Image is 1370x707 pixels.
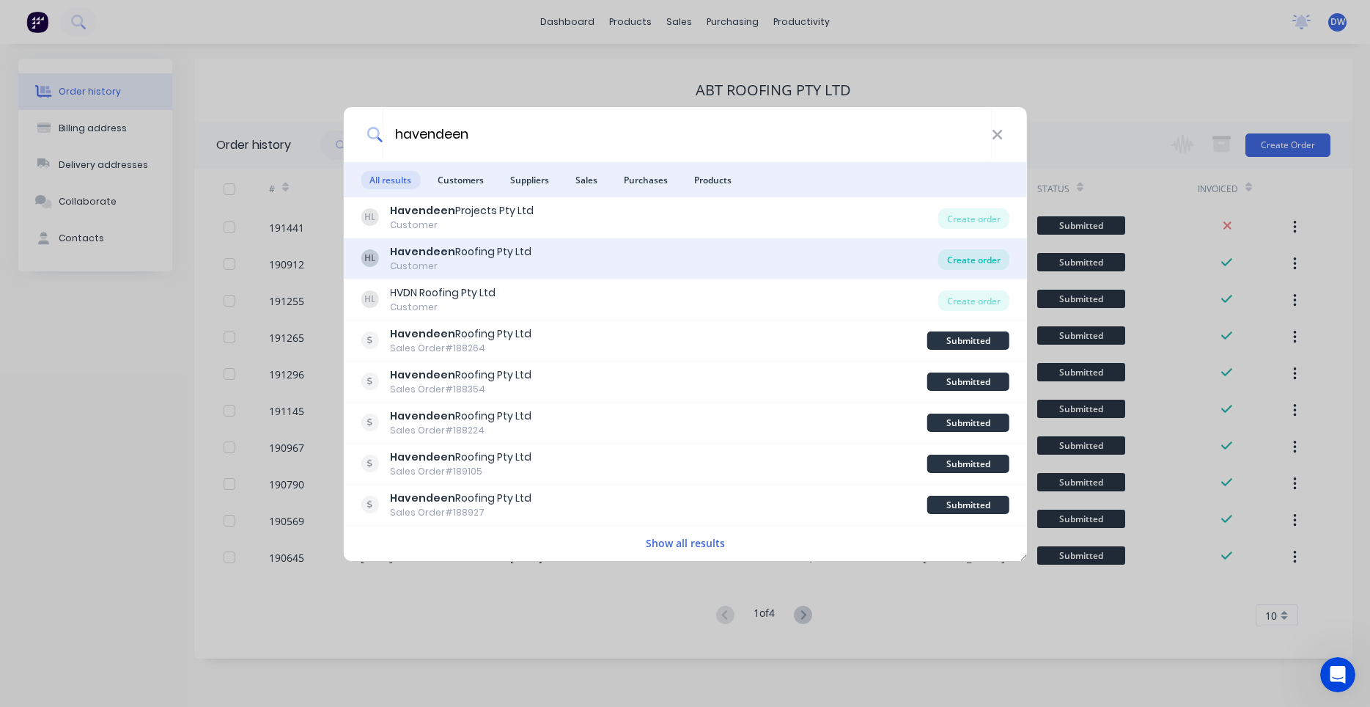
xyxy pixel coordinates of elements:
[927,414,1009,432] div: Submitted
[361,290,378,308] div: HL
[685,171,740,189] span: Products
[390,244,531,260] div: Roofing Pty Ltd
[390,326,455,341] b: Havendeen
[390,285,496,301] div: HVDN Roofing Pty Ltd
[30,373,237,389] div: Hey, Factory pro there👋
[20,494,53,505] span: Home
[30,421,263,436] h2: Factory Feature Walkthroughs
[390,260,531,273] div: Customer
[390,367,531,383] div: Roofing Pty Ltd
[29,104,264,129] p: Hi [PERSON_NAME]
[390,203,455,218] b: Havendeen
[390,491,531,506] div: Roofing Pty Ltd
[390,301,496,314] div: Customer
[390,409,531,424] div: Roofing Pty Ltd
[1320,657,1355,692] iframe: Intercom live chat
[147,458,220,516] button: News
[390,326,531,342] div: Roofing Pty Ltd
[390,506,531,519] div: Sales Order #188927
[220,458,293,516] button: Help
[169,494,197,505] span: News
[567,171,606,189] span: Sales
[390,491,455,505] b: Havendeen
[29,26,117,50] img: logo
[429,171,493,189] span: Customers
[245,494,268,505] span: Help
[85,494,136,505] span: Messages
[501,171,558,189] span: Suppliers
[390,219,534,232] div: Customer
[30,330,102,346] div: New feature
[30,186,245,201] div: Send us a message
[361,171,420,189] span: All results
[15,173,279,229] div: Send us a messageWe'll be back online in 1 hour
[108,330,185,346] div: Improvement
[927,331,1009,350] div: Submitted
[30,249,263,264] h2: Have an idea or feature request?
[927,373,1009,391] div: Submitted
[390,342,531,355] div: Sales Order #188264
[252,23,279,50] div: Close
[938,208,1009,229] div: Create order
[390,450,455,464] b: Havendeen
[615,171,677,189] span: Purchases
[927,496,1009,514] div: Submitted
[390,203,534,219] div: Projects Pty Ltd
[30,355,237,370] div: Factory Weekly Updates - [DATE]
[30,270,263,299] button: Share it with us
[390,450,531,465] div: Roofing Pty Ltd
[938,249,1009,270] div: Create order
[73,458,147,516] button: Messages
[390,244,455,259] b: Havendeen
[390,367,455,382] b: Havendeen
[390,465,531,478] div: Sales Order #189105
[641,535,729,552] button: Show all results
[383,107,992,162] input: Start typing a customer or supplier name to create a new order...
[361,208,378,226] div: HL
[29,129,264,154] p: How can we help?
[30,201,245,216] div: We'll be back online in 1 hour
[927,455,1009,473] div: Submitted
[390,383,531,396] div: Sales Order #188354
[361,249,378,267] div: HL
[938,290,1009,311] div: Create order
[390,409,455,423] b: Havendeen
[15,318,279,401] div: New featureImprovementFactory Weekly Updates - [DATE]Hey, Factory pro there👋
[390,424,531,437] div: Sales Order #188224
